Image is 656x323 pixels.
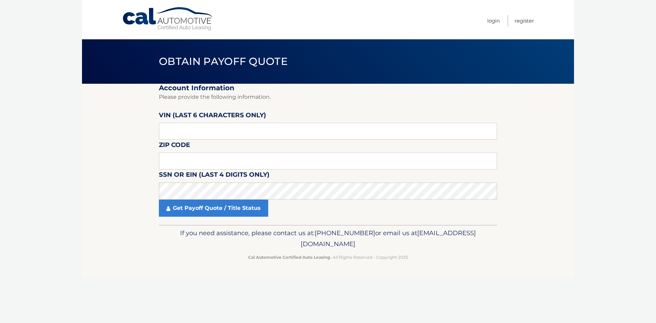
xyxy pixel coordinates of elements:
label: VIN (last 6 characters only) [159,110,266,123]
span: [PHONE_NUMBER] [315,229,375,237]
p: - All Rights Reserved - Copyright 2025 [163,254,493,261]
p: If you need assistance, please contact us at: or email us at [163,228,493,250]
label: SSN or EIN (last 4 digits only) [159,170,270,182]
h2: Account Information [159,84,497,92]
a: Register [515,15,534,26]
a: Login [487,15,500,26]
a: Cal Automotive [122,7,214,31]
p: Please provide the following information. [159,92,497,102]
span: Obtain Payoff Quote [159,55,288,68]
a: Get Payoff Quote / Title Status [159,200,268,217]
strong: Cal Automotive Certified Auto Leasing [248,255,330,260]
label: Zip Code [159,140,190,152]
